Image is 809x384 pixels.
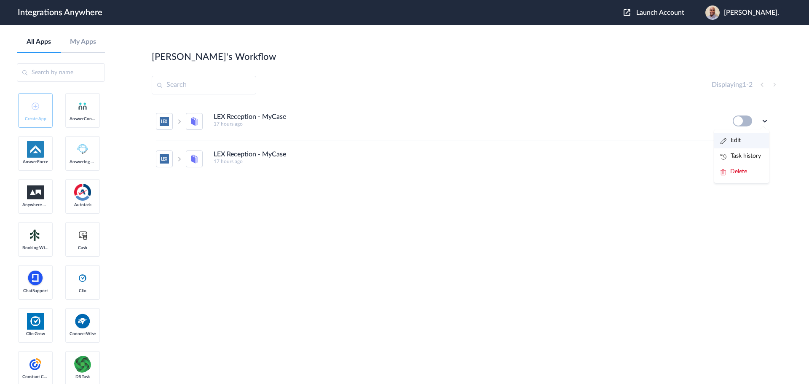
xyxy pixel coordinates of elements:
a: Task history [721,153,761,159]
span: AnswerConnect [70,116,96,121]
img: constant-contact.svg [27,356,44,373]
span: DS Task [70,374,96,379]
h5: 17 hours ago [214,121,721,127]
img: aww.png [27,185,44,199]
img: chatsupport-icon.svg [27,270,44,287]
span: 1 [742,81,746,88]
h2: [PERSON_NAME]'s Workflow [152,51,276,62]
button: Launch Account [624,9,695,17]
span: AnswerForce [22,159,48,164]
img: Answering_service.png [74,141,91,158]
h4: Displaying - [712,81,753,89]
a: All Apps [17,38,61,46]
img: work-pic.jpg [705,5,720,20]
img: autotask.png [74,184,91,201]
span: [PERSON_NAME]. [724,9,779,17]
input: Search by name [17,63,105,82]
img: af-app-logo.svg [27,141,44,158]
img: Clio.jpg [27,313,44,330]
a: Edit [721,137,741,143]
img: clio-logo.svg [78,273,88,283]
img: launch-acct-icon.svg [624,9,630,16]
span: Clio Grow [22,331,48,336]
img: cash-logo.svg [78,230,88,240]
img: answerconnect-logo.svg [78,101,88,111]
span: Answering Service [70,159,96,164]
img: Setmore_Logo.svg [27,228,44,243]
img: connectwise.png [74,313,91,329]
h4: LEX Reception - MyCase [214,150,286,158]
h1: Integrations Anywhere [18,8,102,18]
input: Search [152,76,256,94]
span: Anywhere Works [22,202,48,207]
span: Launch Account [636,9,684,16]
img: distributedSource.png [74,356,91,373]
span: Delete [730,169,747,175]
span: Booking Widget [22,245,48,250]
span: ChatSupport [22,288,48,293]
span: Constant Contact [22,374,48,379]
img: add-icon.svg [32,102,39,110]
span: 2 [749,81,753,88]
span: Clio [70,288,96,293]
span: Cash [70,245,96,250]
span: Create App [22,116,48,121]
h4: LEX Reception - MyCase [214,113,286,121]
span: ConnectWise [70,331,96,336]
span: Autotask [70,202,96,207]
a: My Apps [61,38,105,46]
h5: 17 hours ago [214,158,721,164]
